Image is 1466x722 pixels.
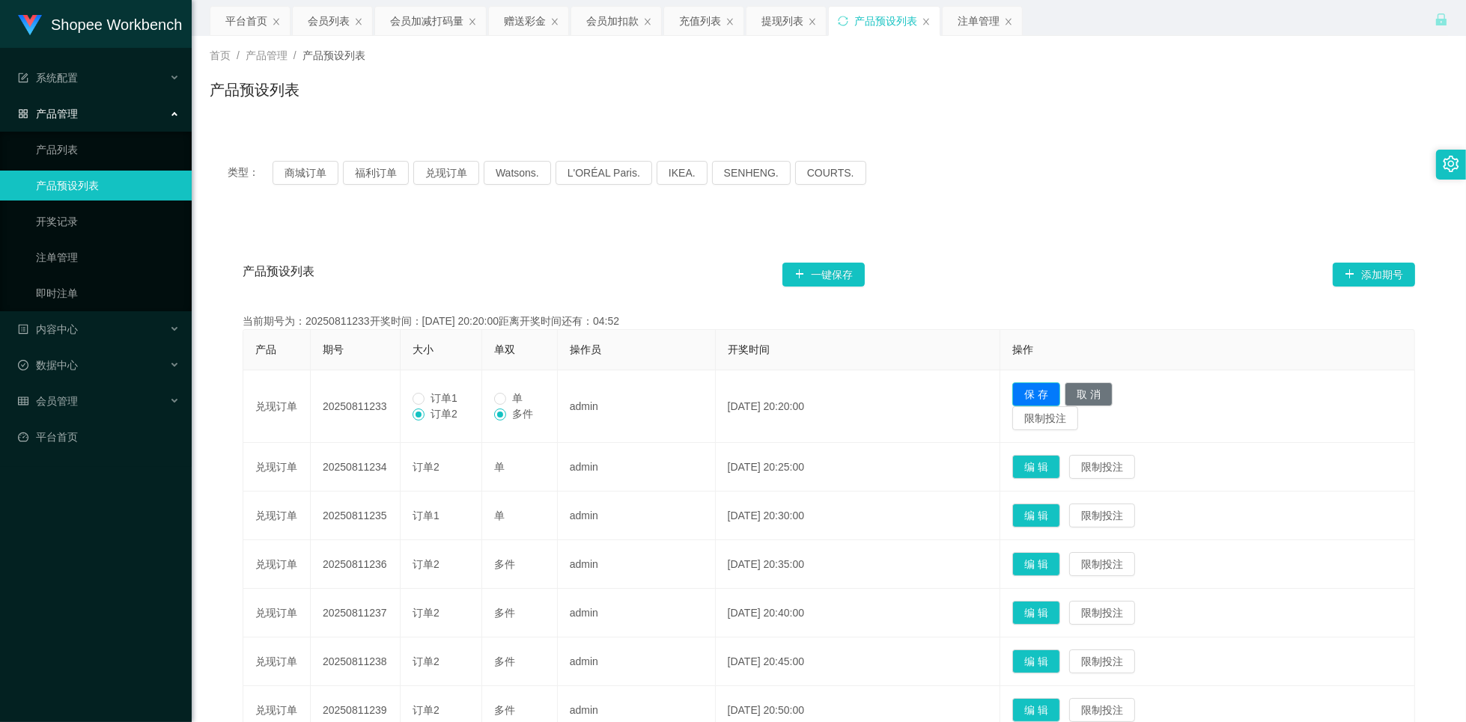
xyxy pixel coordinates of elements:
i: 图标: close [354,17,363,26]
span: 单 [506,392,529,404]
td: [DATE] 20:20:00 [716,370,1001,443]
td: 兑现订单 [243,370,311,443]
span: 开奖时间 [728,343,770,355]
span: 订单2 [425,408,463,420]
span: 多件 [494,655,515,667]
button: 保 存 [1012,382,1060,406]
td: [DATE] 20:25:00 [716,443,1001,492]
i: 图标: close [726,17,734,26]
td: [DATE] 20:35:00 [716,540,1001,589]
i: 图标: check-circle-o [18,360,28,370]
button: COURTS. [795,161,866,185]
div: 提现列表 [761,7,803,35]
button: 福利订单 [343,161,409,185]
i: 图标: sync [838,16,848,26]
div: 产品预设列表 [854,7,917,35]
button: 限制投注 [1012,406,1078,430]
i: 图标: close [922,17,931,26]
span: / [293,49,296,61]
button: 限制投注 [1069,601,1135,625]
i: 图标: table [18,396,28,406]
td: 兑现订单 [243,637,311,686]
td: admin [558,492,716,540]
span: 单 [494,461,505,473]
td: 兑现订单 [243,540,311,589]
i: 图标: lock [1435,13,1448,26]
img: logo.9652507e.png [18,15,42,36]
span: 订单2 [413,607,440,619]
span: 数据中心 [18,359,78,371]
td: 20250811236 [311,540,401,589]
button: 限制投注 [1069,698,1135,722]
i: 图标: close [808,17,817,26]
span: 会员管理 [18,395,78,407]
button: 限制投注 [1069,455,1135,479]
button: 兑现订单 [413,161,479,185]
td: admin [558,589,716,637]
td: admin [558,637,716,686]
span: 多件 [494,704,515,716]
a: 产品预设列表 [36,171,180,201]
button: 编 辑 [1012,698,1060,722]
div: 注单管理 [958,7,1000,35]
td: [DATE] 20:40:00 [716,589,1001,637]
button: 取 消 [1065,382,1113,406]
span: 产品 [255,343,276,355]
span: 单 [494,510,505,521]
span: 订单2 [413,704,440,716]
div: 当前期号为：20250811233开奖时间：[DATE] 20:20:00距离开奖时间还有：04:52 [243,313,1415,329]
div: 会员列表 [308,7,350,35]
div: 赠送彩金 [504,7,546,35]
span: 大小 [413,343,434,355]
span: 系统配置 [18,72,78,84]
td: admin [558,540,716,589]
div: 会员加扣款 [586,7,639,35]
button: 编 辑 [1012,504,1060,527]
span: 内容中心 [18,323,78,335]
button: 编 辑 [1012,649,1060,673]
td: admin [558,370,716,443]
td: [DATE] 20:45:00 [716,637,1001,686]
td: 20250811238 [311,637,401,686]
button: 编 辑 [1012,601,1060,625]
i: 图标: close [643,17,652,26]
span: 多件 [506,408,539,420]
a: Shopee Workbench [18,18,182,30]
i: 图标: appstore-o [18,108,28,119]
h1: Shopee Workbench [51,1,182,49]
i: 图标: profile [18,324,28,334]
span: 产品预设列表 [302,49,365,61]
i: 图标: close [468,17,477,26]
a: 即时注单 [36,278,180,308]
a: 开奖记录 [36,206,180,236]
a: 注单管理 [36,242,180,272]
td: 兑现订单 [243,492,311,540]
td: admin [558,443,716,492]
div: 平台首页 [225,7,267,35]
button: 图标: plus添加期号 [1333,263,1415,287]
span: 产品管理 [18,108,78,120]
button: 编 辑 [1012,455,1060,479]
button: 限制投注 [1069,552,1135,576]
i: 图标: close [1004,17,1013,26]
td: 20250811234 [311,443,401,492]
span: 产品预设列表 [243,263,314,287]
span: 订单1 [425,392,463,404]
div: 会员加减打码量 [390,7,463,35]
i: 图标: close [550,17,559,26]
span: 单双 [494,343,515,355]
button: 限制投注 [1069,504,1135,527]
span: 订单1 [413,510,440,521]
td: 兑现订单 [243,443,311,492]
button: 图标: plus一键保存 [782,263,865,287]
td: 20250811237 [311,589,401,637]
span: 订单2 [413,461,440,473]
td: 20250811233 [311,370,401,443]
span: 类型： [228,161,273,185]
td: 兑现订单 [243,589,311,637]
i: 图标: close [272,17,281,26]
span: 首页 [210,49,231,61]
td: 20250811235 [311,492,401,540]
button: 编 辑 [1012,552,1060,576]
span: 订单2 [413,558,440,570]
